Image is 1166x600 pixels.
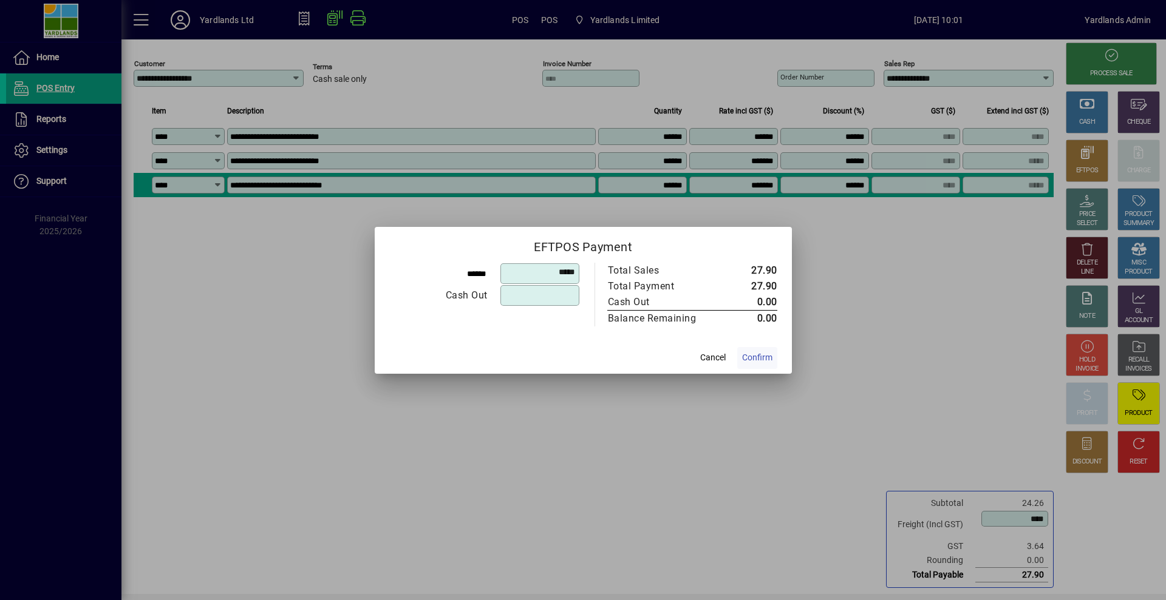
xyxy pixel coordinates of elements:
div: Balance Remaining [608,311,710,326]
td: 27.90 [722,278,777,294]
h2: EFTPOS Payment [375,227,792,262]
td: 0.00 [722,294,777,311]
td: Total Payment [607,278,722,294]
td: 0.00 [722,310,777,326]
span: Confirm [742,351,772,364]
span: Cancel [700,351,726,364]
div: Cash Out [390,288,488,303]
td: 27.90 [722,263,777,278]
div: Cash Out [608,295,710,309]
button: Confirm [737,347,777,369]
button: Cancel [694,347,732,369]
td: Total Sales [607,263,722,278]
